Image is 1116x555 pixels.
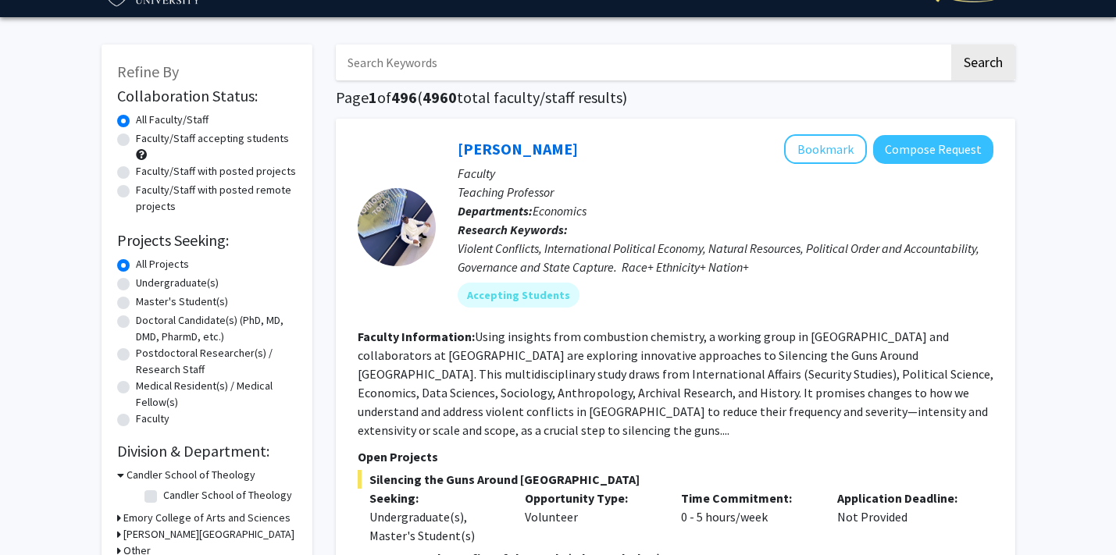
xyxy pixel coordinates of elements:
p: Application Deadline: [837,489,970,507]
input: Search Keywords [336,44,949,80]
span: Silencing the Guns Around [GEOGRAPHIC_DATA] [358,470,993,489]
p: Opportunity Type: [525,489,658,507]
label: Master's Student(s) [136,294,228,310]
label: Medical Resident(s) / Medical Fellow(s) [136,378,297,411]
p: Teaching Professor [458,183,993,201]
span: 1 [369,87,377,107]
label: Faculty [136,411,169,427]
p: Seeking: [369,489,502,507]
h2: Division & Department: [117,442,297,461]
h3: Emory College of Arts and Sciences [123,510,291,526]
p: Time Commitment: [681,489,814,507]
button: Search [951,44,1015,80]
h1: Page of ( total faculty/staff results) [336,88,1015,107]
span: Refine By [117,62,179,81]
span: 4960 [423,87,457,107]
button: Add Melvin Ayogu to Bookmarks [784,134,867,164]
div: Not Provided [825,489,982,545]
div: Undergraduate(s), Master's Student(s) [369,507,502,545]
b: Faculty Information: [358,329,475,344]
div: Volunteer [513,489,669,545]
p: Open Projects [358,447,993,466]
h3: Candler School of Theology [127,467,255,483]
b: Departments: [458,203,533,219]
mat-chip: Accepting Students [458,283,579,308]
label: Undergraduate(s) [136,275,219,291]
a: [PERSON_NAME] [458,139,578,158]
label: Doctoral Candidate(s) (PhD, MD, DMD, PharmD, etc.) [136,312,297,345]
label: All Projects [136,256,189,272]
h2: Collaboration Status: [117,87,297,105]
h3: [PERSON_NAME][GEOGRAPHIC_DATA] [123,526,294,543]
div: Violent Conflicts, International Political Economy, Natural Resources, Political Order and Accoun... [458,239,993,276]
fg-read-more: Using insights from combustion chemistry, a working group in [GEOGRAPHIC_DATA] and collaborators ... [358,329,993,438]
div: 0 - 5 hours/week [669,489,825,545]
button: Compose Request to Melvin Ayogu [873,135,993,164]
h2: Projects Seeking: [117,231,297,250]
label: All Faculty/Staff [136,112,209,128]
label: Faculty/Staff with posted projects [136,163,296,180]
label: Faculty/Staff accepting students [136,130,289,147]
b: Research Keywords: [458,222,568,237]
p: Faculty [458,164,993,183]
iframe: Chat [12,485,66,543]
label: Postdoctoral Researcher(s) / Research Staff [136,345,297,378]
span: 496 [391,87,417,107]
label: Candler School of Theology [163,487,292,503]
label: Faculty/Staff with posted remote projects [136,182,297,215]
span: Economics [533,203,587,219]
